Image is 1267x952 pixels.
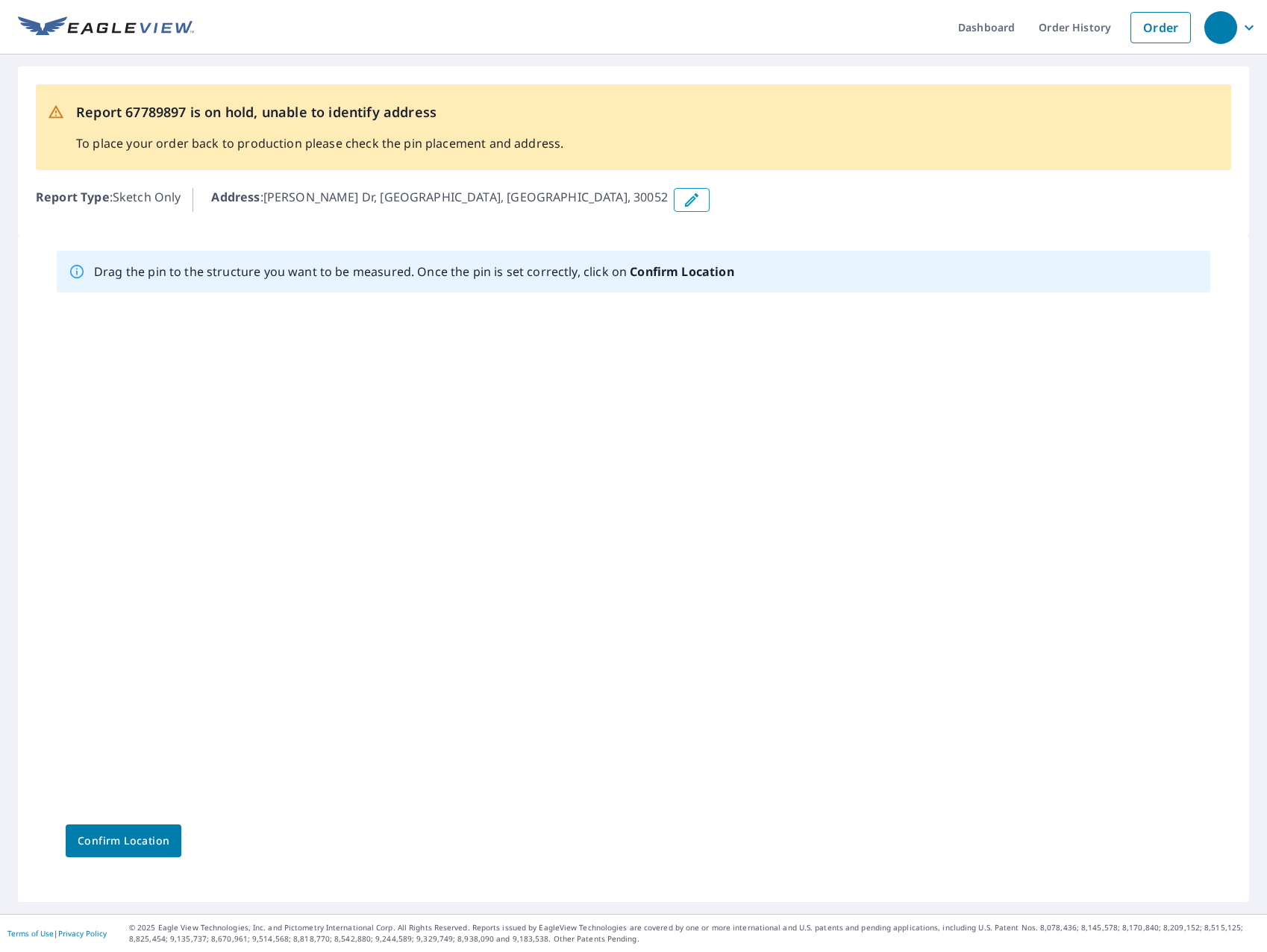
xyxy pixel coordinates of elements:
[7,929,107,938] p: |
[7,928,54,939] a: Terms of Use
[78,832,169,851] span: Confirm Location
[211,189,260,205] b: Address
[129,922,1260,945] p: © 2025 Eagle View Technologies, Inc. and Pictometry International Corp. All Rights Reserved. Repo...
[94,263,734,281] p: Drag the pin to the structure you want to be measured. Once the pin is set correctly, click on
[76,134,563,152] p: To place your order back to production please check the pin placement and address.
[36,188,181,212] p: : Sketch Only
[36,189,110,205] b: Report Type
[76,102,563,122] p: Report 67789897 is on hold, unable to identify address
[211,188,667,212] p: : [PERSON_NAME] Dr, [GEOGRAPHIC_DATA], [GEOGRAPHIC_DATA], 30052
[1130,12,1191,43] a: Order
[58,928,107,939] a: Privacy Policy
[18,16,194,39] img: EV Logo
[630,263,733,280] b: Confirm Location
[66,824,181,857] button: Confirm Location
